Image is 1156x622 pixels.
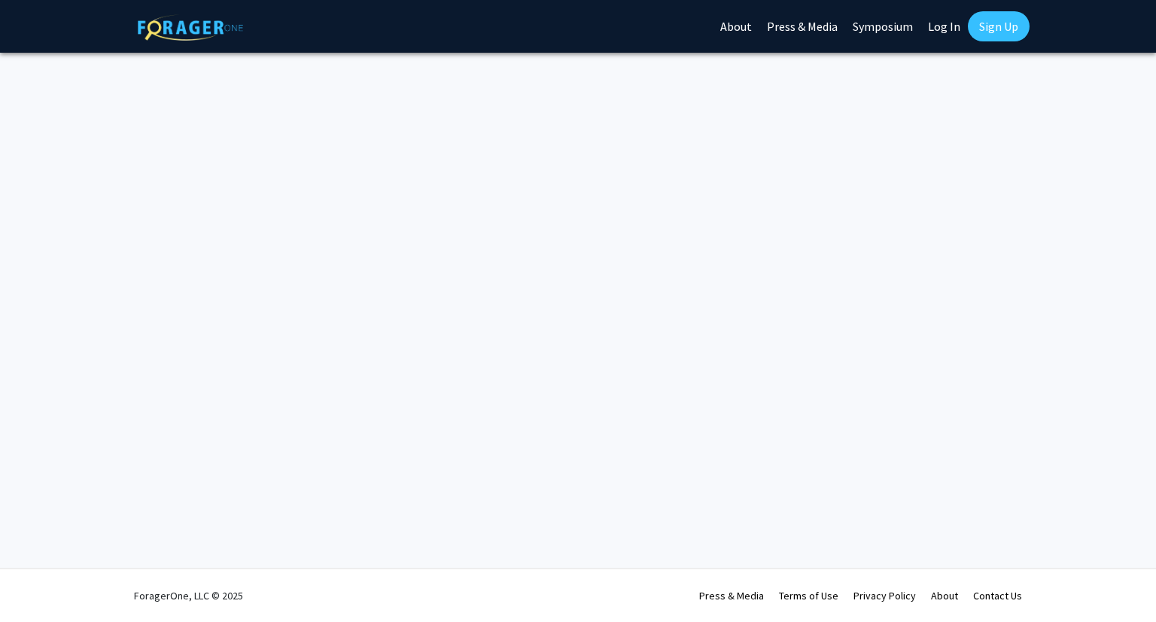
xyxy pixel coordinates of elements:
[779,589,838,602] a: Terms of Use
[138,14,243,41] img: ForagerOne Logo
[699,589,764,602] a: Press & Media
[134,569,243,622] div: ForagerOne, LLC © 2025
[931,589,958,602] a: About
[968,11,1030,41] a: Sign Up
[853,589,916,602] a: Privacy Policy
[973,589,1022,602] a: Contact Us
